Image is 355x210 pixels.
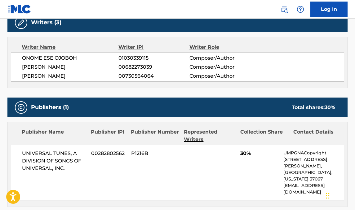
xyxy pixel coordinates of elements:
div: Writer IPI [118,43,189,51]
span: UNIVERSAL TUNES, A DIVISION OF SONGS OF UNIVERSAL, INC. [22,150,87,172]
div: Writer Role [189,43,254,51]
div: Publisher Name [22,128,86,143]
h5: Publishers (1) [31,104,69,111]
img: Writers [17,19,25,26]
span: 30% [240,150,279,157]
p: UMPGNACopyright [283,150,344,156]
span: ONOME ESE OJOBOH [22,54,118,62]
span: P1216B [131,150,180,157]
img: MLC Logo [7,5,31,14]
span: 00730564064 [118,72,189,80]
div: Drag [326,186,330,205]
span: 00282802562 [91,150,126,157]
span: Composer/Author [189,63,254,71]
h5: Writers (3) [31,19,61,26]
div: Total shares: [292,104,335,111]
p: [GEOGRAPHIC_DATA], [US_STATE] 37067 [283,169,344,182]
a: Public Search [278,3,291,16]
img: Publishers [17,104,25,111]
span: 01030339115 [118,54,189,62]
div: Help [294,3,307,16]
p: [STREET_ADDRESS][PERSON_NAME], [283,156,344,169]
div: Publisher Number [131,128,179,143]
img: help [297,6,304,13]
div: Contact Details [293,128,342,143]
span: 00682273039 [118,63,189,71]
div: Represented Writers [184,128,235,143]
div: Writer Name [22,43,118,51]
span: [PERSON_NAME] [22,63,118,71]
p: [EMAIL_ADDRESS][DOMAIN_NAME] [283,182,344,195]
div: Collection Share [240,128,289,143]
span: Composer/Author [189,72,254,80]
div: Publisher IPI [91,128,126,143]
span: Composer/Author [189,54,254,62]
a: Log In [310,2,348,17]
span: 30 % [325,104,335,110]
iframe: Chat Widget [324,180,355,210]
img: search [281,6,288,13]
span: [PERSON_NAME] [22,72,118,80]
